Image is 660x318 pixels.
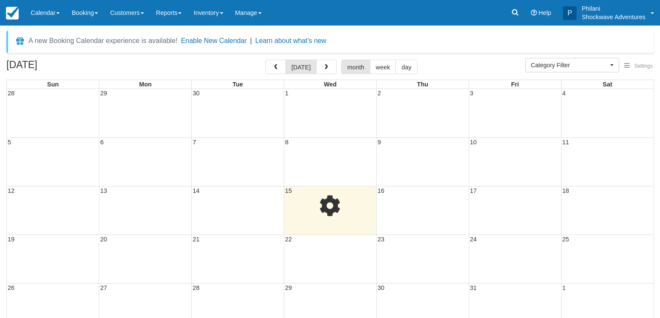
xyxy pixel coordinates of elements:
span: Fri [511,81,519,88]
span: 3 [469,90,474,97]
span: 15 [284,187,293,194]
span: 18 [562,187,570,194]
span: 1 [284,90,289,97]
span: 19 [7,236,15,243]
button: Enable New Calendar [181,37,247,45]
span: Sun [47,81,59,88]
span: 28 [7,90,15,97]
div: A new Booking Calendar experience is available! [29,36,178,46]
button: Settings [619,60,658,72]
span: Settings [634,63,653,69]
span: 28 [192,284,200,291]
span: 10 [469,139,478,146]
span: 20 [99,236,108,243]
span: 6 [99,139,104,146]
span: 14 [192,187,200,194]
span: Sat [603,81,612,88]
span: 24 [469,236,478,243]
span: 26 [7,284,15,291]
span: 1 [562,284,567,291]
a: Learn about what's new [255,37,326,44]
button: month [341,60,370,74]
span: 16 [377,187,385,194]
div: P [563,6,576,20]
button: week [370,60,396,74]
span: 11 [562,139,570,146]
button: [DATE] [285,60,317,74]
i: Help [531,10,537,16]
span: Wed [324,81,337,88]
span: 17 [469,187,478,194]
span: 23 [377,236,385,243]
span: 31 [469,284,478,291]
span: 5 [7,139,12,146]
span: Category Filter [531,61,608,69]
span: Mon [139,81,152,88]
span: Tue [233,81,243,88]
span: 27 [99,284,108,291]
span: 8 [284,139,289,146]
span: Thu [417,81,428,88]
img: checkfront-main-nav-mini-logo.png [6,7,19,20]
span: 13 [99,187,108,194]
span: Help [539,9,551,16]
p: Shockwave Adventures [582,13,646,21]
span: 29 [284,284,293,291]
span: | [250,37,252,44]
span: 21 [192,236,200,243]
span: 30 [192,90,200,97]
span: 9 [377,139,382,146]
span: 12 [7,187,15,194]
p: Philani [582,4,646,13]
span: 25 [562,236,570,243]
span: 29 [99,90,108,97]
span: 2 [377,90,382,97]
span: 7 [192,139,197,146]
span: 30 [377,284,385,291]
button: Category Filter [525,58,619,72]
span: 4 [562,90,567,97]
h2: [DATE] [6,60,114,75]
span: 22 [284,236,293,243]
button: day [395,60,417,74]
